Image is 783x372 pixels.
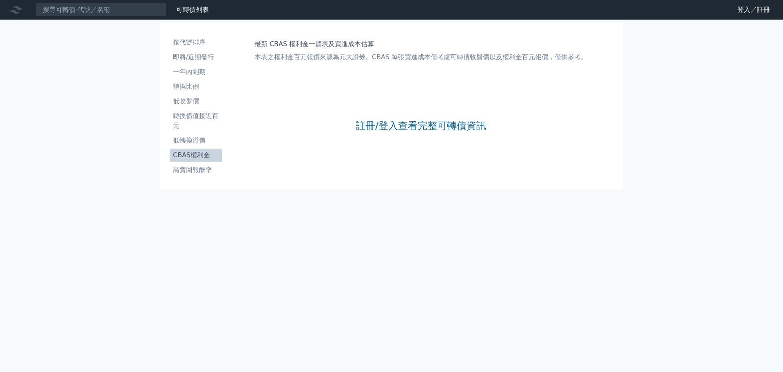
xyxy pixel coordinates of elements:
input: 搜尋可轉債 代號／名稱 [36,3,166,17]
h1: 最新 CBAS 權利金一覽表及買進成本估算 [254,39,587,49]
li: 低轉換溢價 [170,136,222,145]
a: 低轉換溢價 [170,134,222,147]
a: 轉換比例 [170,80,222,93]
a: 按代號排序 [170,36,222,49]
a: 高賣回報酬率 [170,163,222,176]
a: 可轉債列表 [176,6,209,13]
li: 即將/近期發行 [170,52,222,62]
p: 本表之權利金百元報價來源為元大證券。CBAS 每張買進成本僅考慮可轉債收盤價以及權利金百元報價，僅供參考。 [254,52,587,62]
li: 轉換比例 [170,82,222,91]
a: CBAS權利金 [170,149,222,162]
a: 註冊/登入查看完整可轉債資訊 [356,119,486,132]
a: 登入／註冊 [731,3,776,16]
li: CBAS權利金 [170,150,222,160]
a: 一年內到期 [170,65,222,78]
li: 低收盤價 [170,96,222,106]
li: 按代號排序 [170,38,222,47]
li: 一年內到期 [170,67,222,77]
li: 轉換價值接近百元 [170,111,222,131]
a: 低收盤價 [170,95,222,108]
a: 轉換價值接近百元 [170,109,222,132]
a: 即將/近期發行 [170,51,222,64]
li: 高賣回報酬率 [170,165,222,175]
